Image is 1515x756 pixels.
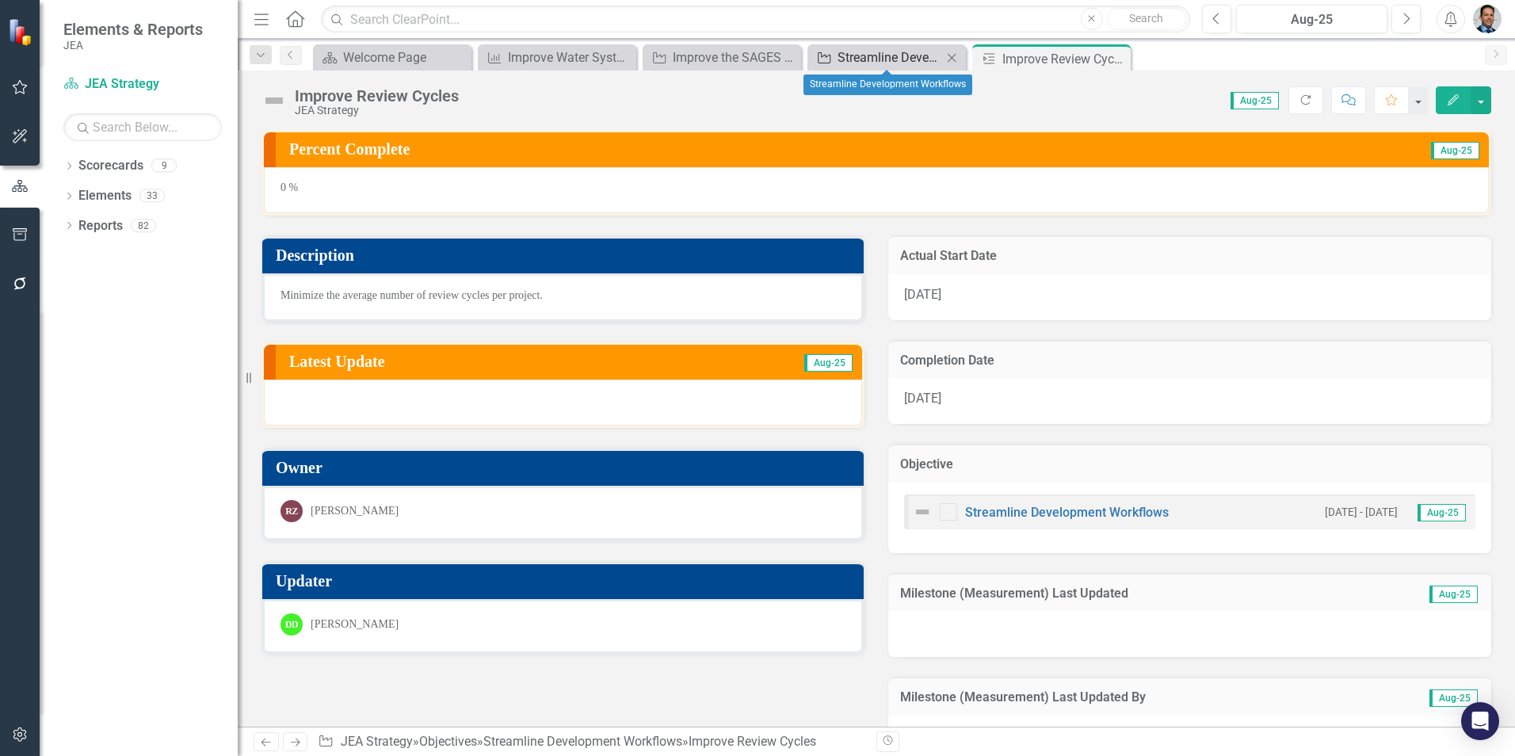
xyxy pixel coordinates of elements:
[904,287,941,302] span: [DATE]
[78,157,143,175] a: Scorecards
[276,246,856,264] h3: Description
[318,733,864,751] div: » » »
[295,105,459,116] div: JEA Strategy
[482,48,632,67] a: Improve Water Systems Development Services and Standards
[343,48,467,67] div: Welcome Page
[151,159,177,173] div: 9
[63,75,222,94] a: JEA Strategy
[8,18,36,46] img: ClearPoint Strategy
[1129,12,1163,25] span: Search
[647,48,797,67] a: Improve the SAGES Interface.
[295,87,459,105] div: Improve Review Cycles
[1107,8,1186,30] button: Search
[276,459,856,476] h3: Owner
[1461,702,1499,740] div: Open Intercom Messenger
[311,503,399,519] div: [PERSON_NAME]
[811,48,942,67] a: Streamline Development Workflows
[280,500,303,522] div: RZ
[1242,10,1382,29] div: Aug-25
[803,74,972,95] div: Streamline Development Workflows
[689,734,816,749] div: Improve Review Cycles
[419,734,477,749] a: Objectives
[1236,5,1387,33] button: Aug-25
[321,6,1190,33] input: Search ClearPoint...
[63,113,222,141] input: Search Below...
[913,502,932,521] img: Not Defined
[508,48,632,67] div: Improve Water Systems Development Services and Standards
[1418,504,1466,521] span: Aug-25
[1473,5,1502,33] img: Christopher Barrett
[78,217,123,235] a: Reports
[63,20,203,39] span: Elements & Reports
[1431,142,1479,159] span: Aug-25
[483,734,682,749] a: Streamline Development Workflows
[317,48,467,67] a: Welcome Page
[1002,49,1127,69] div: Improve Review Cycles
[264,167,1489,213] div: 0 %
[139,189,165,203] div: 33
[900,586,1376,601] h3: Milestone (Measurement) Last Updated
[804,354,853,372] span: Aug-25
[341,734,413,749] a: JEA Strategy
[289,140,1132,158] h3: Percent Complete
[311,617,399,632] div: [PERSON_NAME]
[900,249,1479,263] h3: Actual Start Date
[673,48,797,67] div: Improve the SAGES Interface.
[900,690,1382,704] h3: Milestone (Measurement) Last Updated By
[78,187,132,205] a: Elements
[131,219,156,232] div: 82
[261,88,287,113] img: Not Defined
[900,457,1479,472] h3: Objective
[63,39,203,52] small: JEA
[904,391,941,406] span: [DATE]
[1429,586,1478,603] span: Aug-25
[280,289,543,301] span: Minimize the average number of review cycles per project.
[1429,689,1478,707] span: Aug-25
[1231,92,1279,109] span: Aug-25
[838,48,942,67] div: Streamline Development Workflows
[280,613,303,636] div: DD
[965,505,1169,520] a: Streamline Development Workflows
[900,353,1479,368] h3: Completion Date
[276,572,856,590] h3: Updater
[289,353,660,370] h3: Latest Update
[1325,505,1398,520] small: [DATE] - [DATE]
